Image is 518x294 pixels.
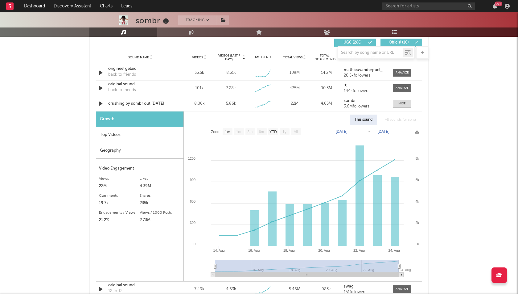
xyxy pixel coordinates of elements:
[99,192,140,199] div: Comments
[344,83,347,87] strong: ★
[226,101,236,107] div: 5.86k
[415,157,419,160] text: 8k
[190,221,195,225] text: 300
[213,249,224,252] text: 14. Aug
[99,209,140,216] div: Engagements / Views
[185,101,214,107] div: 8.06k
[415,199,419,203] text: 4k
[344,83,387,88] a: ★
[211,130,220,134] text: Zoom
[400,268,411,272] text: 24. Aug
[136,15,171,26] div: sombr
[338,41,367,44] span: UGC ( 286 )
[248,249,260,252] text: 16. Aug
[108,101,173,107] a: crushing by sombr out [DATE]
[312,286,341,292] div: 983k
[226,85,236,91] div: 7.28k
[415,178,419,182] text: 6k
[384,41,413,44] span: Official ( 10 )
[280,70,309,76] div: 109M
[312,85,341,91] div: 90.3M
[96,143,183,159] div: Geography
[318,249,330,252] text: 20. Aug
[225,130,230,134] text: 1w
[269,130,277,134] text: YTD
[280,101,309,107] div: 22M
[334,39,376,47] button: UGC(286)
[140,216,180,224] div: 2.73M
[336,129,347,134] text: [DATE]
[344,104,387,109] div: 3.6M followers
[226,70,236,76] div: 8.31k
[378,129,389,134] text: [DATE]
[185,85,214,91] div: 101k
[417,242,419,246] text: 0
[344,99,387,103] a: sombr
[140,192,180,199] div: Shares
[108,282,173,288] a: original sound
[140,209,180,216] div: Views / 1000 Posts
[280,85,309,91] div: 475M
[312,101,341,107] div: 4.65M
[350,115,377,125] div: This sound
[99,175,140,183] div: Views
[108,81,173,87] a: original sound
[344,68,387,72] a: mathieuvanderpoel_
[312,70,341,76] div: 14.2M
[415,221,419,225] text: 2k
[388,249,400,252] text: 24. Aug
[344,99,356,103] strong: sombr
[140,183,180,190] div: 4.39M
[108,66,173,72] a: origineel geluid
[99,183,140,190] div: 22M
[108,87,136,93] div: back to friends
[259,130,264,134] text: 6m
[140,199,180,207] div: 235k
[185,70,214,76] div: 53.5k
[382,2,475,10] input: Search for artists
[140,175,180,183] div: Likes
[236,130,241,134] text: 1m
[344,89,387,93] div: 144k followers
[194,242,195,246] text: 0
[96,111,183,127] div: Growth
[99,216,140,224] div: 21.2%
[248,130,253,134] text: 3m
[282,130,286,134] text: 1y
[283,249,295,252] text: 18. Aug
[344,73,387,78] div: 20.5k followers
[178,15,217,25] button: Tracking
[280,286,309,292] div: 5.46M
[493,4,497,9] button: 99+
[495,2,502,6] div: 99 +
[344,284,354,288] strong: swag
[190,178,195,182] text: 900
[353,249,365,252] text: 22. Aug
[226,286,236,292] div: 4.63k
[344,68,383,72] strong: mathieuvanderpoel_
[108,72,136,78] div: back to friends
[294,130,298,134] text: All
[344,284,387,289] a: swag
[185,286,214,292] div: 7.49k
[190,199,195,203] text: 600
[380,39,422,47] button: Official(10)
[380,115,421,125] div: All sounds for song
[99,199,140,207] div: 19.7k
[96,127,183,143] div: Top Videos
[188,157,195,160] text: 1200
[99,165,180,172] div: Video Engagement
[367,129,371,134] text: →
[338,50,403,55] input: Search by song name or URL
